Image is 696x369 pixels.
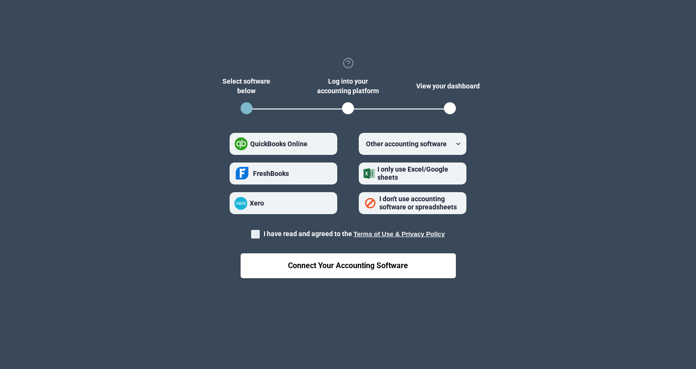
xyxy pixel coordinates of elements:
[229,102,468,118] ol: Steps Indicator
[315,77,382,96] div: Log into your accounting platform
[444,102,456,114] button: open step 3
[234,164,251,183] img: freshbooks
[213,77,280,96] div: Select software below
[364,196,377,210] img: none
[377,165,448,182] span: I only use Excel/Google sheets
[416,77,483,96] div: View your dashboard
[364,168,375,179] img: excel
[342,57,354,70] button: view accounting link security info
[234,137,248,151] img: quickbooks-online
[241,102,253,114] button: open step 1
[253,170,289,177] span: FreshBooks
[250,140,308,148] span: QuickBooks Online
[234,197,247,210] img: xero
[342,57,354,69] svg: view accounting link security info
[379,195,457,211] span: I don't use accounting software or spreadsheets
[354,230,445,238] button: I have read and agreed to the
[264,230,445,238] span: I have read and agreed to the
[366,140,447,148] span: Other accounting software
[250,199,264,207] span: Xero
[241,253,456,278] button: Connect Your Accounting Software
[342,102,354,114] button: open step 2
